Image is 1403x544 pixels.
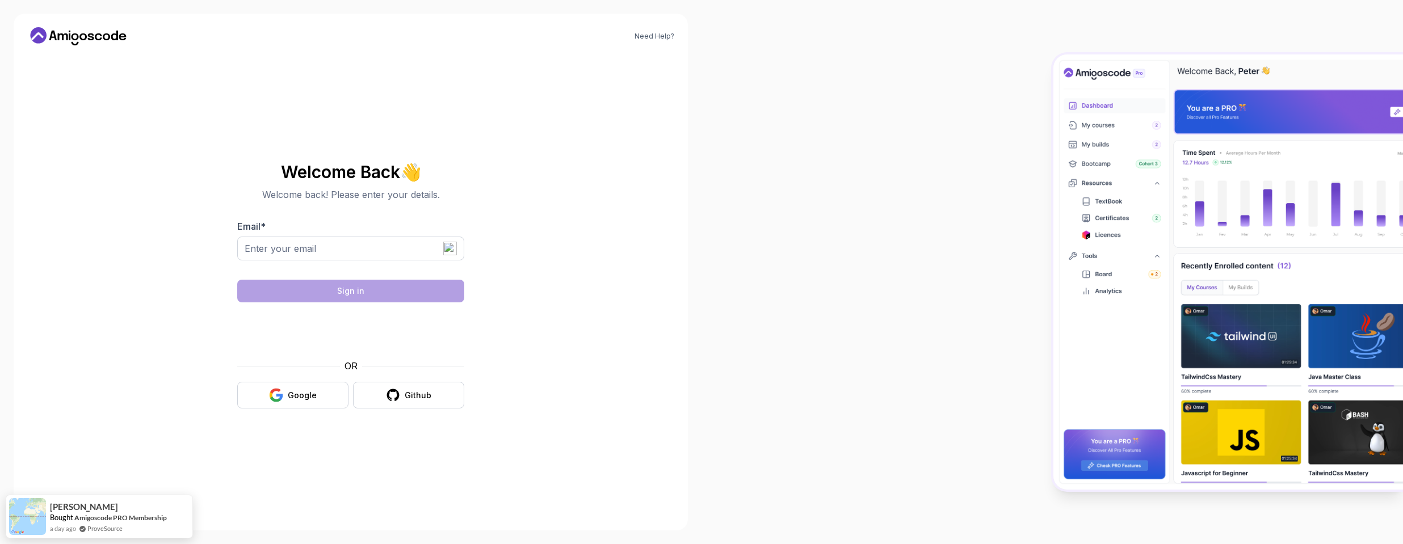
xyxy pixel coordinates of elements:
p: OR [345,359,358,373]
input: Enter your email [237,237,464,260]
img: provesource social proof notification image [9,498,46,535]
a: ProveSource [87,524,123,533]
a: Home link [27,27,129,45]
button: Github [353,382,464,408]
a: Amigoscode PRO Membership [74,513,167,522]
span: 👋 [400,163,421,181]
button: Sign in [237,280,464,302]
span: Bought [50,513,73,522]
p: Welcome back! Please enter your details. [237,188,464,201]
button: Google [237,382,348,408]
img: npw-badge-icon-locked.svg [443,242,457,255]
label: Email * [237,221,266,232]
h2: Welcome Back [237,163,464,181]
iframe: Widżet zawierający pole wyboru dla wyzwania bezpieczeństwa hCaptcha [265,309,436,352]
span: [PERSON_NAME] [50,502,118,512]
img: Amigoscode Dashboard [1053,54,1403,490]
div: Google [288,390,317,401]
div: Sign in [337,285,364,297]
div: Github [405,390,431,401]
a: Need Help? [635,32,674,41]
span: a day ago [50,524,76,533]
